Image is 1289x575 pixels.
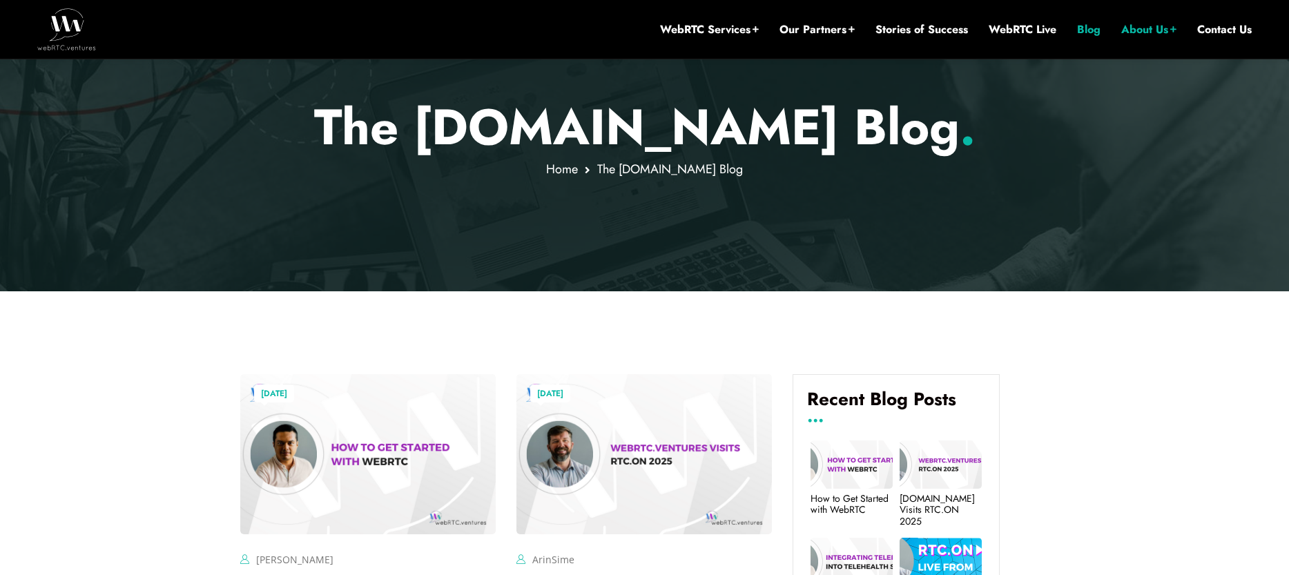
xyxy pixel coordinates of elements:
[240,374,496,534] img: image
[37,8,96,50] img: WebRTC.ventures
[546,160,578,178] a: Home
[256,553,333,566] a: [PERSON_NAME]
[875,22,968,37] a: Stories of Success
[960,91,976,163] span: .
[240,97,1049,157] p: The [DOMAIN_NAME] Blog
[900,493,982,527] a: [DOMAIN_NAME] Visits RTC.ON 2025
[530,384,570,402] a: [DATE]
[660,22,759,37] a: WebRTC Services
[254,384,294,402] a: [DATE]
[779,22,855,37] a: Our Partners
[1197,22,1252,37] a: Contact Us
[807,389,985,420] h4: Recent Blog Posts
[989,22,1056,37] a: WebRTC Live
[516,374,772,534] img: image
[597,160,743,178] span: The [DOMAIN_NAME] Blog
[1077,22,1101,37] a: Blog
[811,493,893,516] a: How to Get Started with WebRTC
[532,553,574,566] a: ArinSime
[1121,22,1176,37] a: About Us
